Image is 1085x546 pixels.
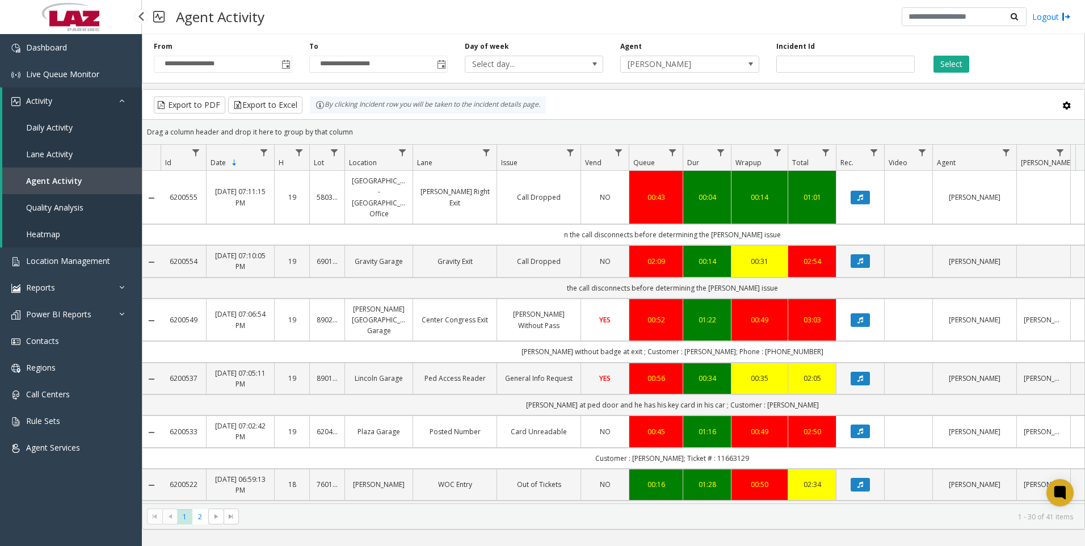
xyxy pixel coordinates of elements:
a: [DATE] 07:10:05 PM [213,250,267,272]
a: [PERSON_NAME] [352,479,406,490]
a: Call Dropped [504,256,574,267]
span: H [279,158,284,167]
span: Wrapup [735,158,762,167]
a: 00:50 [738,479,781,490]
a: 00:16 [636,479,676,490]
a: [PERSON_NAME][GEOGRAPHIC_DATA] Garage [352,304,406,337]
a: [PERSON_NAME] [940,314,1010,325]
a: Rec. Filter Menu [867,145,882,160]
a: [PERSON_NAME] [940,426,1010,437]
a: Collapse Details [142,375,161,384]
a: 02:50 [795,426,829,437]
div: 02:34 [795,479,829,490]
a: [PERSON_NAME] [940,373,1010,384]
span: Queue [633,158,655,167]
span: Agent [937,158,956,167]
a: 6200537 [167,373,199,384]
span: Go to the last page [226,512,235,521]
a: 19 [281,192,302,203]
div: 00:14 [738,192,781,203]
img: 'icon' [11,97,20,106]
a: [PERSON_NAME] [1024,373,1063,384]
span: Total [792,158,809,167]
a: Wrapup Filter Menu [770,145,785,160]
a: 00:35 [738,373,781,384]
a: [PERSON_NAME] [1024,479,1063,490]
a: 00:49 [738,314,781,325]
a: 01:01 [795,192,829,203]
a: General Info Request [504,373,574,384]
div: By clicking Incident row you will be taken to the incident details page. [310,96,546,114]
span: Live Queue Monitor [26,69,99,79]
a: 19 [281,373,302,384]
span: Power BI Reports [26,309,91,320]
a: Activity [2,87,142,114]
a: 19 [281,426,302,437]
a: Location Filter Menu [395,145,410,160]
a: NO [588,256,622,267]
a: 00:34 [690,373,724,384]
a: Logout [1032,11,1071,23]
span: YES [599,373,611,383]
a: WOC Entry [420,479,490,490]
span: [PERSON_NAME] [1021,158,1073,167]
img: 'icon' [11,417,20,426]
img: 'icon' [11,390,20,400]
span: NO [600,257,611,266]
a: Daily Activity [2,114,142,141]
a: 00:14 [690,256,724,267]
a: Lane Filter Menu [479,145,494,160]
span: Page 1 [177,509,192,524]
a: H Filter Menu [292,145,307,160]
span: Quality Analysis [26,202,83,213]
a: [PERSON_NAME] [1024,426,1063,437]
div: 00:49 [738,426,781,437]
a: Lot Filter Menu [327,145,342,160]
a: 01:16 [690,426,724,437]
div: 02:54 [795,256,829,267]
img: pageIcon [153,3,165,31]
a: 6200533 [167,426,199,437]
a: Collapse Details [142,194,161,203]
span: Date [211,158,226,167]
a: 00:43 [636,192,676,203]
span: Location [349,158,377,167]
span: Dur [687,158,699,167]
a: 00:56 [636,373,676,384]
a: 760108 [317,479,338,490]
div: 02:09 [636,256,676,267]
a: Posted Number [420,426,490,437]
a: 00:04 [690,192,724,203]
a: 6200555 [167,192,199,203]
a: 6200554 [167,256,199,267]
a: 00:45 [636,426,676,437]
button: Export to PDF [154,96,225,114]
a: Collapse Details [142,481,161,490]
span: Lane [417,158,432,167]
a: 00:52 [636,314,676,325]
a: Collapse Details [142,428,161,437]
h3: Agent Activity [170,3,270,31]
a: Id Filter Menu [188,145,204,160]
span: Agent Activity [26,175,82,186]
a: Heatmap [2,221,142,247]
a: Date Filter Menu [256,145,272,160]
a: 6200522 [167,479,199,490]
span: Regions [26,362,56,373]
a: Parker Filter Menu [1053,145,1068,160]
a: NO [588,192,622,203]
a: [PERSON_NAME] [940,479,1010,490]
span: Rule Sets [26,415,60,426]
a: [DATE] 07:05:11 PM [213,368,267,389]
a: YES [588,314,622,325]
span: NO [600,480,611,489]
